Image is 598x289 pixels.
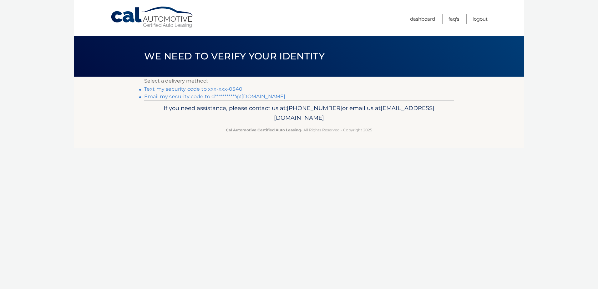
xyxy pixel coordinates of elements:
p: Select a delivery method: [144,77,454,85]
strong: Cal Automotive Certified Auto Leasing [226,128,301,132]
span: We need to verify your identity [144,50,325,62]
a: Dashboard [410,14,435,24]
a: FAQ's [448,14,459,24]
a: Text my security code to xxx-xxx-0540 [144,86,242,92]
p: - All Rights Reserved - Copyright 2025 [148,127,450,133]
p: If you need assistance, please contact us at: or email us at [148,103,450,123]
a: Logout [473,14,488,24]
a: Cal Automotive [110,6,195,28]
span: [PHONE_NUMBER] [287,104,342,112]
